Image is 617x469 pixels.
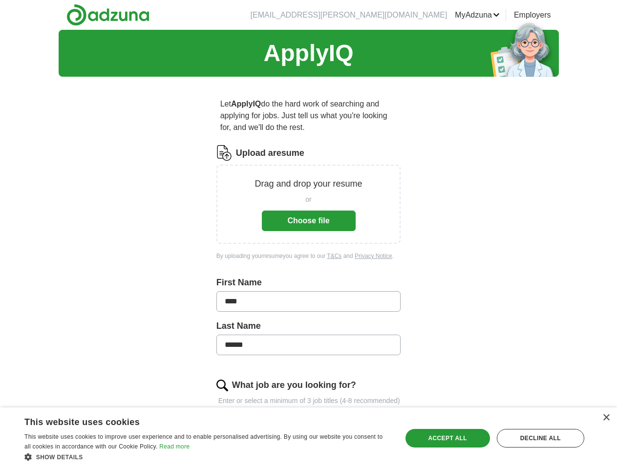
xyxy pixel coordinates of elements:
img: Adzuna logo [66,4,149,26]
img: search.png [216,380,228,391]
img: CV Icon [216,145,232,161]
a: Employers [514,9,551,21]
label: What job are you looking for? [232,379,356,392]
h1: ApplyIQ [263,36,353,71]
button: Choose file [262,211,356,231]
a: MyAdzuna [455,9,500,21]
label: Last Name [216,320,401,333]
p: Enter or select a minimum of 3 job titles (4-8 recommended) [216,396,401,406]
strong: ApplyIQ [231,100,261,108]
span: Show details [36,454,83,461]
div: This website uses cookies [24,413,366,428]
span: or [305,194,311,205]
a: Privacy Notice [355,253,392,259]
div: Close [602,414,610,422]
div: Decline all [497,429,584,448]
p: Drag and drop your resume [255,177,362,191]
label: First Name [216,276,401,289]
p: Let do the hard work of searching and applying for jobs. Just tell us what you're looking for, an... [216,94,401,137]
li: [EMAIL_ADDRESS][PERSON_NAME][DOMAIN_NAME] [251,9,447,21]
div: Show details [24,452,390,462]
label: Upload a resume [236,147,304,160]
div: By uploading your resume you agree to our and . [216,252,401,260]
a: Read more, opens a new window [159,443,190,450]
span: This website uses cookies to improve user experience and to enable personalised advertising. By u... [24,433,383,450]
div: Accept all [405,429,490,448]
a: T&Cs [327,253,341,259]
